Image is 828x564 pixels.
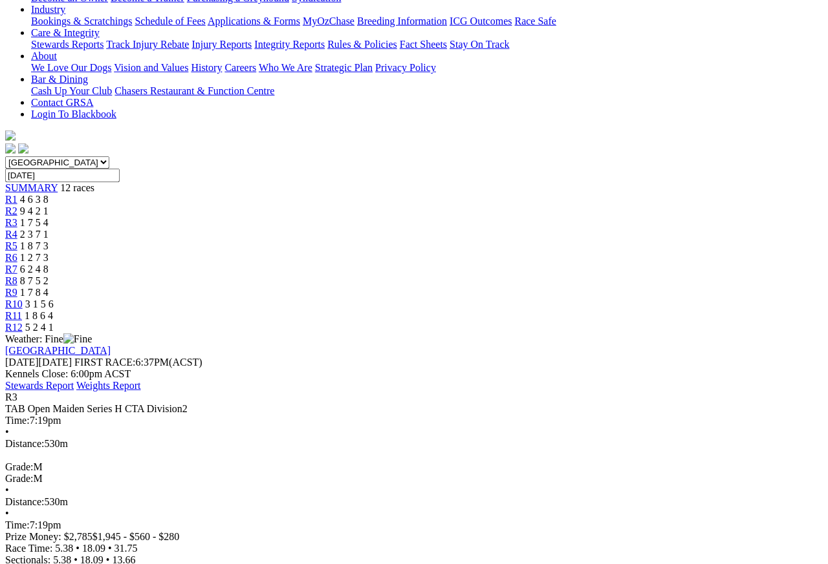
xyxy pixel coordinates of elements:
[20,275,49,286] span: 8 7 5 2
[31,109,116,120] a: Login To Blackbook
[135,16,205,26] a: Schedule of Fees
[74,357,202,368] span: 6:37PM(ACST)
[114,85,274,96] a: Chasers Restaurant & Function Centre
[5,182,58,193] a: SUMMARY
[5,345,111,356] a: [GEOGRAPHIC_DATA]
[5,287,17,298] a: R9
[5,519,30,530] span: Time:
[191,39,252,50] a: Injury Reports
[5,496,44,507] span: Distance:
[191,62,222,73] a: History
[5,438,44,449] span: Distance:
[20,205,49,216] span: 9 4 2 1
[5,194,17,205] a: R1
[5,392,17,402] span: R3
[514,16,556,26] a: Race Safe
[31,39,103,50] a: Stewards Reports
[5,240,17,251] span: R5
[5,461,823,473] div: M
[31,50,57,61] a: About
[20,194,49,205] span: 4 6 3 8
[5,415,30,426] span: Time:
[5,310,22,321] a: R11
[5,531,823,543] div: Prize Money: $2,785
[20,229,49,240] span: 2 3 7 1
[5,485,9,496] span: •
[5,357,39,368] span: [DATE]
[31,85,823,97] div: Bar & Dining
[20,252,49,263] span: 1 2 7 3
[5,415,823,426] div: 7:19pm
[20,287,49,298] span: 1 7 8 4
[5,275,17,286] span: R8
[5,473,823,485] div: M
[31,85,112,96] a: Cash Up Your Club
[450,39,509,50] a: Stay On Track
[5,368,823,380] div: Kennels Close: 6:00pm ACST
[450,16,512,26] a: ICG Outcomes
[5,205,17,216] a: R2
[31,4,65,15] a: Industry
[93,531,180,542] span: $1,945 - $560 - $280
[25,298,54,309] span: 3 1 5 6
[375,62,436,73] a: Privacy Policy
[20,264,49,275] span: 6 2 4 8
[31,16,132,26] a: Bookings & Scratchings
[5,298,23,309] a: R10
[5,143,16,154] img: facebook.svg
[5,496,823,508] div: 530m
[5,380,74,391] a: Stewards Report
[5,322,23,333] a: R12
[114,543,138,554] span: 31.75
[5,473,34,484] span: Grade:
[31,27,100,38] a: Care & Integrity
[5,264,17,275] a: R7
[20,217,49,228] span: 1 7 5 4
[31,39,823,50] div: Care & Integrity
[5,131,16,141] img: logo-grsa-white.png
[357,16,447,26] a: Breeding Information
[254,39,325,50] a: Integrity Reports
[5,357,72,368] span: [DATE]
[114,62,188,73] a: Vision and Values
[31,74,88,85] a: Bar & Dining
[5,426,9,437] span: •
[18,143,28,154] img: twitter.svg
[5,169,120,182] input: Select date
[5,217,17,228] a: R3
[76,380,141,391] a: Weights Report
[60,182,94,193] span: 12 races
[224,62,256,73] a: Careers
[106,39,189,50] a: Track Injury Rebate
[31,16,823,27] div: Industry
[74,357,135,368] span: FIRST RACE:
[25,322,54,333] span: 5 2 4 1
[5,543,52,554] span: Race Time:
[259,62,312,73] a: Who We Are
[5,333,92,344] span: Weather: Fine
[20,240,49,251] span: 1 8 7 3
[5,403,823,415] div: TAB Open Maiden Series H CTA Division2
[303,16,354,26] a: MyOzChase
[108,543,112,554] span: •
[82,543,105,554] span: 18.09
[5,229,17,240] a: R4
[31,62,823,74] div: About
[63,333,92,345] img: Fine
[25,310,53,321] span: 1 8 6 4
[5,252,17,263] a: R6
[315,62,373,73] a: Strategic Plan
[76,543,80,554] span: •
[327,39,397,50] a: Rules & Policies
